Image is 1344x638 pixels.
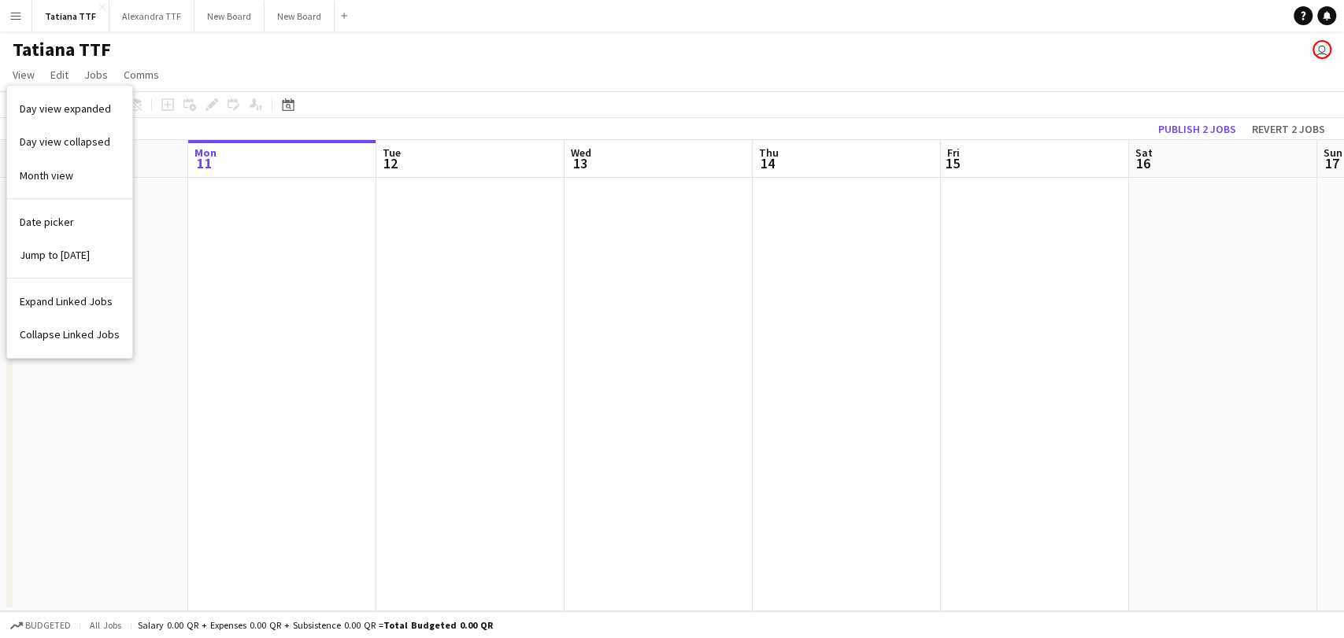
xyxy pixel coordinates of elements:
span: 11 [192,154,217,172]
a: Day view collapsed [7,125,132,158]
button: New Board [194,1,265,31]
span: Budgeted [25,620,71,631]
a: View [6,65,41,85]
button: Publish 2 jobs [1152,119,1242,139]
span: 16 [1133,154,1153,172]
span: Total Budgeted 0.00 QR [383,619,493,631]
a: Month view [7,159,132,192]
span: 15 [945,154,960,172]
span: Edit [50,68,68,82]
span: Date picker [20,215,74,229]
span: Wed [571,146,591,160]
button: Budgeted [8,617,73,634]
span: 12 [380,154,401,172]
span: Expand Linked Jobs [20,294,113,308]
span: Fri [947,146,960,160]
button: Tatiana TTF [32,1,109,31]
a: Day view expanded [7,92,132,125]
a: Expand Linked Jobs [7,285,132,318]
span: Month view [20,168,73,183]
span: 14 [757,154,779,172]
span: Day view collapsed [20,135,110,149]
span: Jump to [DATE] [20,248,90,262]
span: Sun [1324,146,1342,160]
span: Thu [759,146,779,160]
span: Comms [124,68,159,82]
button: New Board [265,1,335,31]
span: Jobs [84,68,108,82]
span: 17 [1321,154,1342,172]
span: Day view expanded [20,101,111,116]
a: Jobs [78,65,114,85]
span: 10 [4,154,25,172]
a: Edit [44,65,75,85]
span: 13 [568,154,591,172]
a: Comms [117,65,165,85]
div: Salary 0.00 QR + Expenses 0.00 QR + Subsistence 0.00 QR = [138,619,493,631]
span: Sat [1135,146,1153,160]
span: Collapse Linked Jobs [20,327,120,341]
span: Mon [194,146,217,160]
span: View [13,68,35,82]
a: Jump to today [7,238,132,271]
a: Date picker [7,205,132,238]
h1: Tatiana TTF [13,38,111,61]
button: Revert 2 jobs [1246,119,1331,139]
app-user-avatar: The Talent Factory [1313,40,1331,59]
a: Collapse Linked Jobs [7,318,132,351]
span: Tue [383,146,401,160]
button: Alexandra TTF [109,1,194,31]
span: All jobs [87,619,124,631]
